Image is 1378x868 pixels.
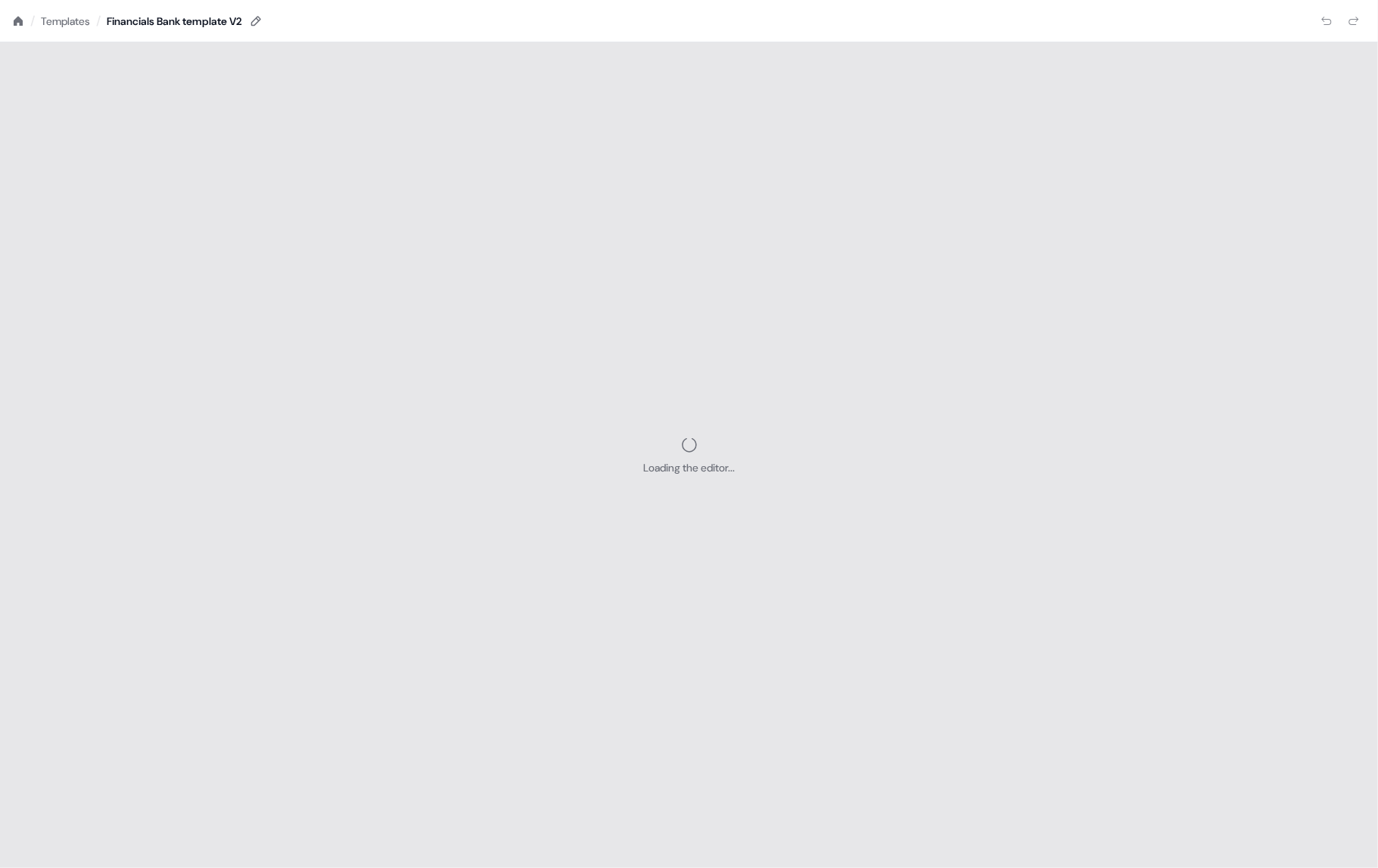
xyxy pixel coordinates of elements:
div: Loading the editor... [643,460,735,475]
div: Financials Bank template V2 [107,14,242,29]
div: / [96,13,101,30]
div: / [30,13,35,30]
a: Templates [41,14,90,29]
